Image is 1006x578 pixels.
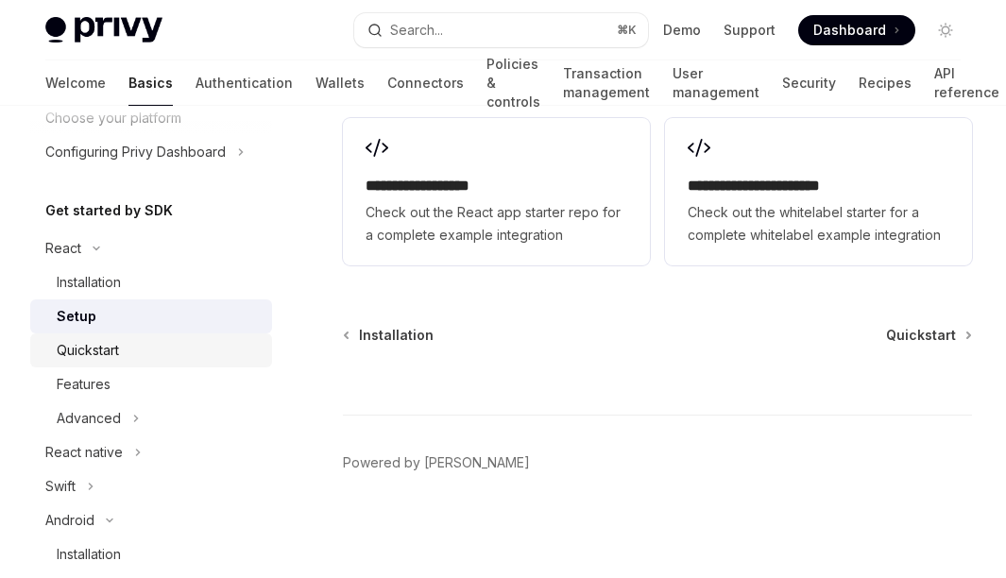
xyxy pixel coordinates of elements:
[359,326,434,345] span: Installation
[563,60,650,106] a: Transaction management
[315,60,365,106] a: Wallets
[673,60,759,106] a: User management
[934,60,999,106] a: API reference
[30,299,272,333] a: Setup
[343,118,650,265] a: **** **** **** ***Check out the React app starter repo for a complete example integration
[387,60,464,106] a: Connectors
[57,407,121,430] div: Advanced
[57,271,121,294] div: Installation
[45,17,162,43] img: light logo
[343,453,530,472] a: Powered by [PERSON_NAME]
[859,60,912,106] a: Recipes
[30,265,272,299] a: Installation
[45,441,123,464] div: React native
[45,60,106,106] a: Welcome
[45,509,94,532] div: Android
[486,60,540,106] a: Policies & controls
[57,339,119,362] div: Quickstart
[45,475,76,498] div: Swift
[45,199,173,222] h5: Get started by SDK
[663,21,701,40] a: Demo
[813,21,886,40] span: Dashboard
[30,333,272,367] a: Quickstart
[196,60,293,106] a: Authentication
[798,15,915,45] a: Dashboard
[30,367,272,401] a: Features
[390,19,443,42] div: Search...
[930,15,961,45] button: Toggle dark mode
[886,326,970,345] a: Quickstart
[57,543,121,566] div: Installation
[782,60,836,106] a: Security
[366,201,627,246] span: Check out the React app starter repo for a complete example integration
[128,60,173,106] a: Basics
[354,13,648,47] button: Search...⌘K
[724,21,776,40] a: Support
[345,326,434,345] a: Installation
[30,537,272,571] a: Installation
[886,326,956,345] span: Quickstart
[688,201,949,246] span: Check out the whitelabel starter for a complete whitelabel example integration
[57,305,96,328] div: Setup
[617,23,637,38] span: ⌘ K
[665,118,972,265] a: **** **** **** **** ***Check out the whitelabel starter for a complete whitelabel example integra...
[57,373,111,396] div: Features
[45,141,226,163] div: Configuring Privy Dashboard
[45,237,81,260] div: React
